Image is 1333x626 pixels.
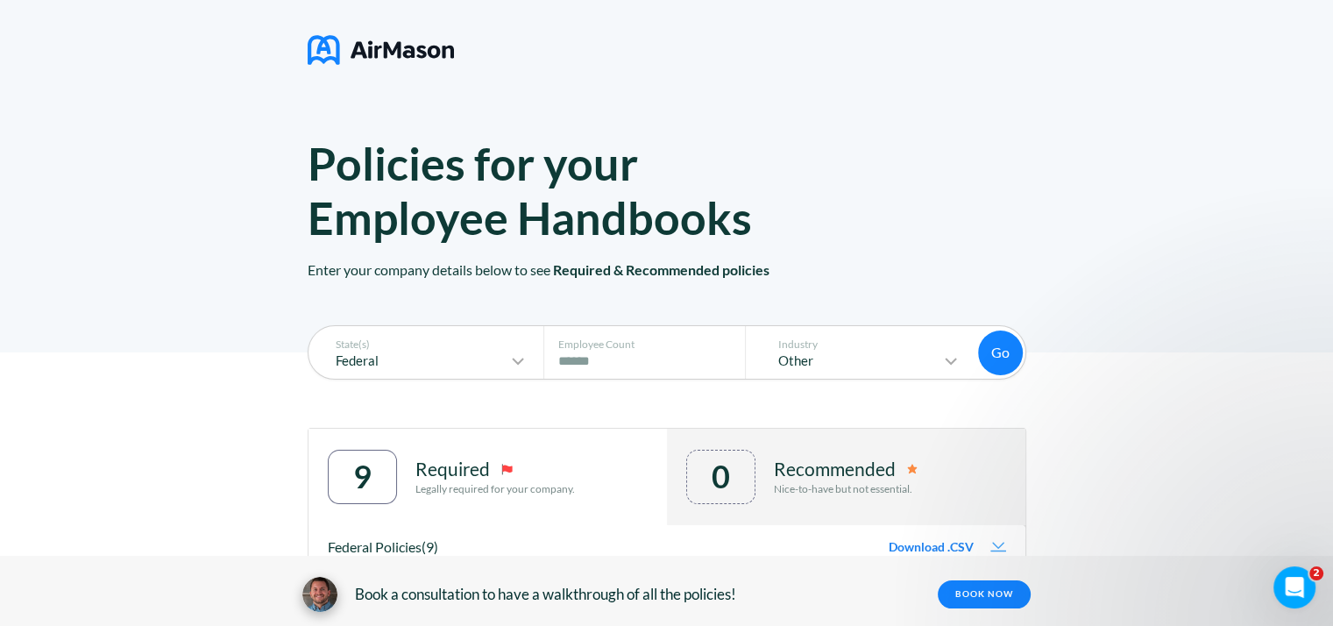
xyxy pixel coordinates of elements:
p: Employee Count [558,338,741,351]
img: download-icon [990,542,1006,552]
a: BOOK NOW [938,580,1031,608]
img: remmended-icon [907,464,918,474]
span: Required & Recommended policies [553,261,769,278]
h1: Policies for your Employee Handbooks [308,136,821,245]
p: Nice-to-have but not essential. [774,483,918,495]
iframe: Intercom live chat [1273,566,1315,608]
span: Book a consultation to have a walkthrough of all the policies! [355,586,736,603]
p: Enter your company details below to see [308,245,1026,352]
span: (9) [422,538,438,555]
img: avatar [302,577,337,612]
span: Federal Policies [328,538,422,555]
span: Download .CSV [889,540,974,554]
p: Federal [318,353,507,368]
p: Required [415,459,490,480]
p: State(s) [318,338,528,351]
div: 0 [712,459,730,494]
p: Legally required for your company. [415,483,575,495]
p: Other [761,353,940,368]
button: Go [978,331,1023,375]
img: required-icon [501,464,513,475]
p: Industry [761,338,961,351]
div: 9 [353,459,372,494]
span: 2 [1309,566,1323,580]
img: logo [308,28,454,72]
p: Recommended [774,459,896,480]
